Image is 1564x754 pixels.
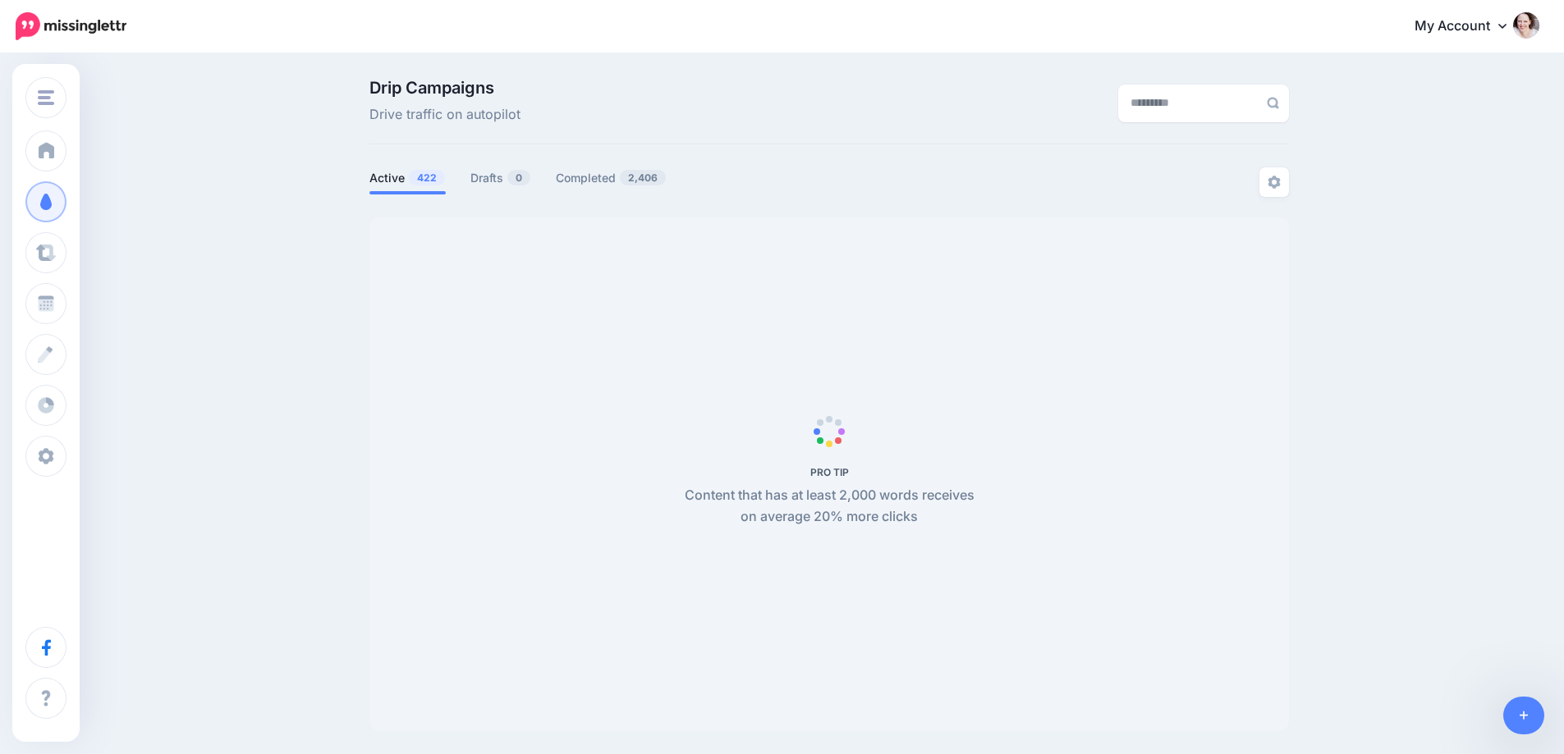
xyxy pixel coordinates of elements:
[1268,176,1281,189] img: settings-grey.png
[470,168,531,188] a: Drafts0
[1398,7,1539,47] a: My Account
[676,485,984,528] p: Content that has at least 2,000 words receives on average 20% more clicks
[369,104,521,126] span: Drive traffic on autopilot
[507,170,530,185] span: 0
[1267,97,1279,109] img: search-grey-6.png
[620,170,666,185] span: 2,406
[16,12,126,40] img: Missinglettr
[38,90,54,105] img: menu.png
[676,466,984,478] h5: PRO TIP
[556,168,667,188] a: Completed2,406
[369,80,521,96] span: Drip Campaigns
[369,168,446,188] a: Active422
[409,170,445,185] span: 422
